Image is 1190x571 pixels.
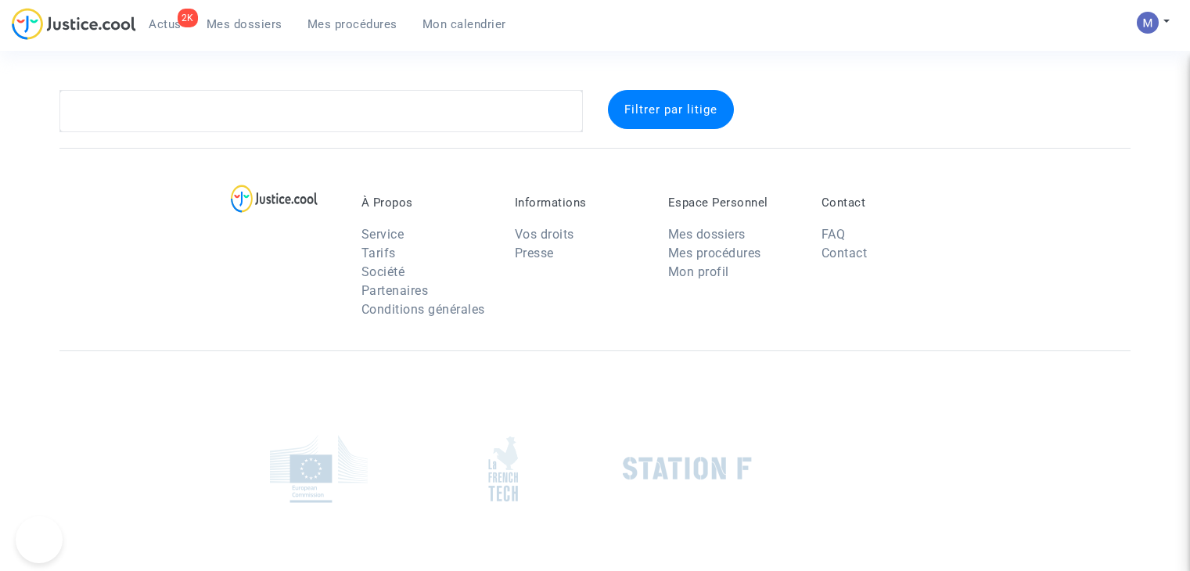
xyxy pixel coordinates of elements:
a: Presse [515,246,554,260]
a: Service [361,227,404,242]
p: Espace Personnel [668,196,798,210]
img: AAcHTtesyyZjLYJxzrkRG5BOJsapQ6nO-85ChvdZAQ62n80C=s96-c [1137,12,1159,34]
a: Mes procédures [668,246,761,260]
a: Tarifs [361,246,396,260]
a: Mon profil [668,264,729,279]
img: logo-lg.svg [231,185,318,213]
span: Filtrer par litige [624,102,717,117]
iframe: Help Scout Beacon - Open [16,516,63,563]
p: Contact [821,196,951,210]
a: Mes dossiers [194,13,295,36]
div: 2K [178,9,198,27]
img: europe_commision.png [270,435,368,503]
a: Mon calendrier [410,13,519,36]
img: french_tech.png [488,436,518,502]
a: Partenaires [361,283,429,298]
a: Mes procédures [295,13,410,36]
a: Vos droits [515,227,574,242]
p: Informations [515,196,645,210]
img: jc-logo.svg [12,8,136,40]
span: Actus [149,17,182,31]
span: Mon calendrier [422,17,506,31]
span: Mes dossiers [207,17,282,31]
img: stationf.png [623,457,752,480]
p: À Propos [361,196,491,210]
a: Conditions générales [361,302,485,317]
a: Société [361,264,405,279]
span: Mes procédures [307,17,397,31]
a: Contact [821,246,868,260]
a: 2KActus [136,13,194,36]
a: Mes dossiers [668,227,746,242]
a: FAQ [821,227,846,242]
